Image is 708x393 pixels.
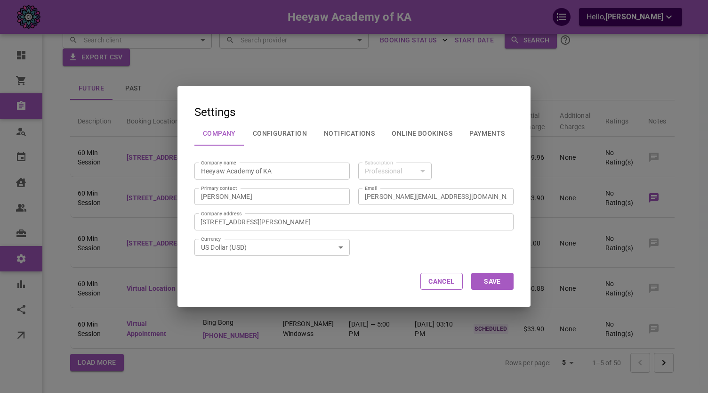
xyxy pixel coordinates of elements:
[383,121,461,146] button: Online Bookings
[244,121,315,146] button: Configuration
[365,159,393,166] label: Subscription
[194,121,244,146] button: Company
[461,121,513,146] button: Payments
[194,103,235,121] h3: Settings
[198,213,514,230] input: Company address
[201,236,221,243] label: Currency
[315,121,383,146] button: Notifications
[201,159,236,166] label: Company name
[471,273,514,290] button: Save
[201,185,237,192] label: Primary contact
[334,241,347,254] button: Open
[201,210,241,217] label: Company address
[365,185,377,192] label: Email
[420,273,463,290] button: Cancel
